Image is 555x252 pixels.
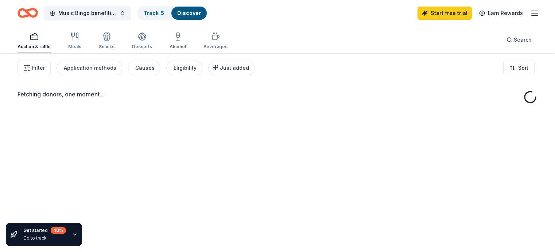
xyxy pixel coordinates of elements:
[18,29,51,53] button: Auction & raffle
[18,90,537,99] div: Fetching donors, one moment...
[144,10,164,16] a: Track· 5
[99,29,115,53] button: Snacks
[503,61,535,75] button: Sort
[177,10,201,16] a: Discover
[23,235,66,241] div: Go to track
[44,6,131,20] button: Music Bingo benefiting Polar Rescue
[32,64,45,72] span: Filter
[18,61,51,75] button: Filter
[99,44,115,50] div: Snacks
[58,9,117,18] span: Music Bingo benefiting Polar Rescue
[68,44,81,50] div: Meals
[174,64,197,72] div: Eligibility
[23,227,66,234] div: Get started
[418,7,472,20] a: Start free trial
[203,29,228,53] button: Beverages
[203,44,228,50] div: Beverages
[135,64,155,72] div: Causes
[137,6,207,20] button: Track· 5Discover
[501,33,537,47] button: Search
[132,29,152,53] button: Desserts
[18,4,38,22] a: Home
[57,61,122,75] button: Application methods
[68,29,81,53] button: Meals
[220,65,249,71] span: Just added
[170,44,186,50] div: Alcohol
[166,61,202,75] button: Eligibility
[475,7,527,20] a: Earn Rewards
[132,44,152,50] div: Desserts
[128,61,160,75] button: Causes
[514,35,532,44] span: Search
[170,29,186,53] button: Alcohol
[518,64,528,72] span: Sort
[64,64,116,72] div: Application methods
[208,61,255,75] button: Just added
[18,44,51,50] div: Auction & raffle
[51,227,66,234] div: 40 %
